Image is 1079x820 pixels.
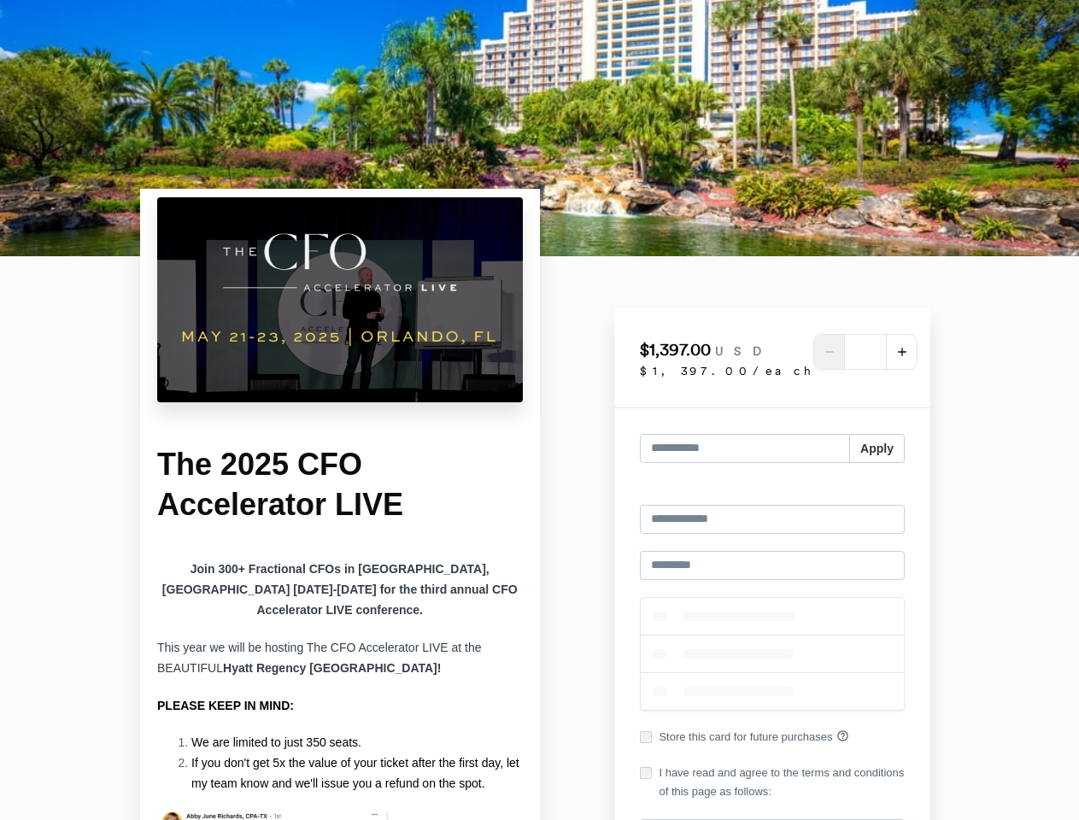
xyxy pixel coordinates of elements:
[849,434,905,463] button: Apply
[191,756,519,790] span: If you don't get 5x the value of your ticket after the first day, let my team know and we'll issu...
[157,641,481,675] span: This year we will be hosting The CFO Accelerator LIVE at the BEAUTIFUL
[872,480,905,505] a: Log in
[191,735,361,749] span: We are limited to just 350 seats.
[640,731,652,743] input: Store this card for future purchases
[640,339,711,360] span: $1,397.00
[715,344,771,358] span: USD
[157,699,294,712] b: PLEASE KEEP IN MIND:
[157,197,523,402] img: ab3e435-a861-b21-8000-d246cf1cd7da_MAY_15_-_17DALLAS_TX.png
[640,767,652,779] input: I have read and agree to the terms and conditions of this page as follows:
[223,661,441,675] strong: Hyatt Regency [GEOGRAPHIC_DATA]!
[162,562,518,617] strong: Join 300+ Fractional CFOs in [GEOGRAPHIC_DATA], [GEOGRAPHIC_DATA] [DATE]-[DATE] for the third ann...
[640,764,905,801] label: I have read and agree to the terms and conditions of this page as follows:
[886,335,917,369] button: add
[640,361,813,382] div: $1,397.00/each
[157,445,523,525] h1: The 2025 CFO Accelerator LIVE
[640,728,905,747] label: Store this card for future purchases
